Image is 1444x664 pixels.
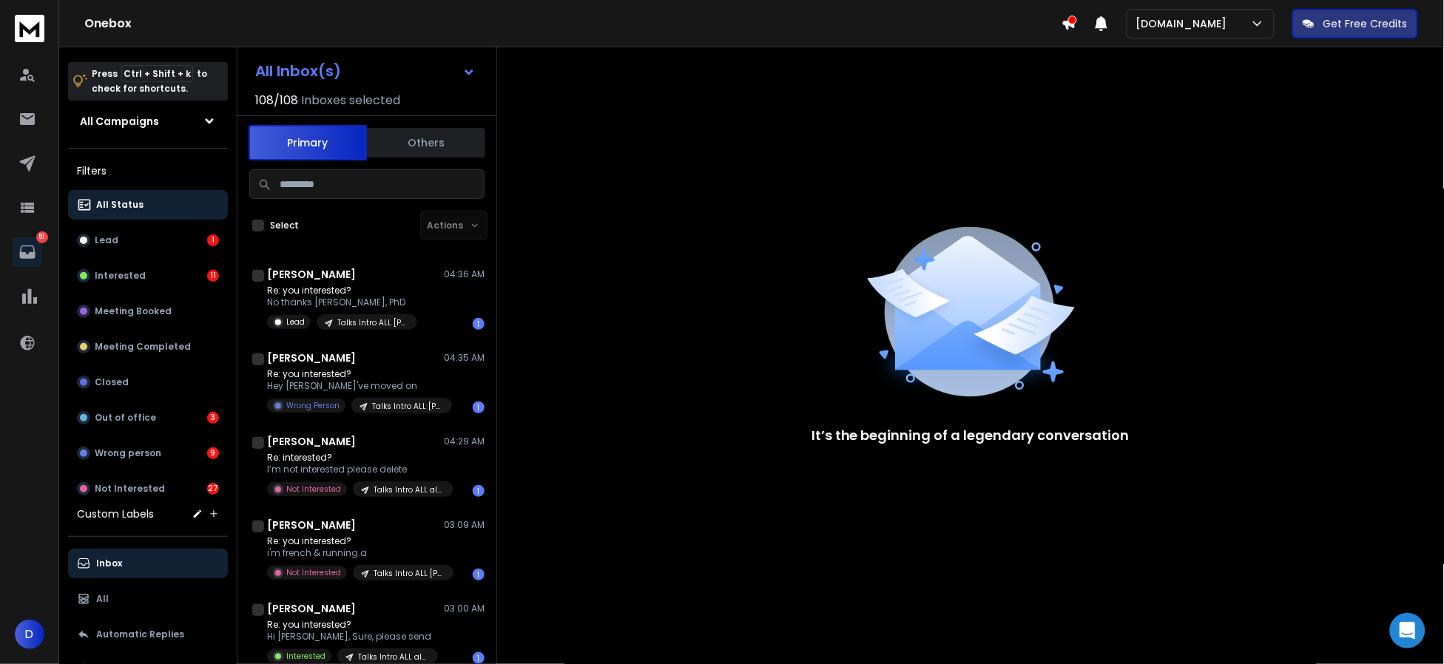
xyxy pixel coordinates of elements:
[249,125,367,160] button: Primary
[374,568,445,579] p: Talks Intro ALL [PERSON_NAME]@ #20250701
[207,270,219,282] div: 11
[374,484,445,495] p: Talks Intro ALL alex@ #20250701
[92,67,207,96] p: Press to check for shortcuts.
[267,601,356,616] h1: [PERSON_NAME]
[68,403,228,433] button: Out of office3
[80,114,159,129] h1: All Campaigns
[267,285,417,297] p: Re: you interested?
[207,234,219,246] div: 1
[68,297,228,326] button: Meeting Booked
[267,518,356,532] h1: [PERSON_NAME]
[1323,16,1408,31] p: Get Free Credits
[444,519,485,531] p: 03:09 AM
[243,56,487,86] button: All Inbox(s)
[267,368,445,380] p: Re: you interested?
[95,234,118,246] p: Lead
[68,332,228,362] button: Meeting Completed
[444,603,485,614] p: 03:00 AM
[473,318,485,330] div: 1
[13,237,42,267] a: 51
[96,199,144,211] p: All Status
[267,297,417,308] p: No thanks [PERSON_NAME], PhD
[812,425,1130,446] p: It’s the beginning of a legendary conversation
[367,126,485,159] button: Others
[267,380,445,392] p: Hey [PERSON_NAME]'ve moved on
[286,567,341,578] p: Not Interested
[68,261,228,291] button: Interested11
[267,619,438,631] p: Re: you interested?
[68,474,228,504] button: Not Interested27
[1292,9,1418,38] button: Get Free Credits
[267,350,356,365] h1: [PERSON_NAME]
[337,317,408,328] p: Talks Intro ALL [PERSON_NAME]@ #20250701
[95,483,165,495] p: Not Interested
[286,316,305,328] p: Lead
[444,268,485,280] p: 04:36 AM
[96,593,109,605] p: All
[358,651,429,663] p: Talks Intro ALL alex@ #20250701
[15,620,44,649] button: D
[68,584,228,614] button: All
[267,535,445,547] p: Re: you interested?
[77,507,154,521] h3: Custom Labels
[96,558,122,569] p: Inbox
[473,569,485,580] div: 1
[68,190,228,220] button: All Status
[95,447,161,459] p: Wrong person
[84,15,1062,33] h1: Onebox
[121,65,193,82] span: Ctrl + Shift + k
[267,267,356,282] h1: [PERSON_NAME]
[207,483,219,495] div: 27
[68,549,228,578] button: Inbox
[207,412,219,424] div: 3
[270,220,299,231] label: Select
[444,352,485,364] p: 04:35 AM
[1136,16,1233,31] p: [DOMAIN_NAME]
[267,434,356,449] h1: [PERSON_NAME]
[1390,613,1426,648] div: Open Intercom Messenger
[444,436,485,447] p: 04:29 AM
[95,270,146,282] p: Interested
[95,305,172,317] p: Meeting Booked
[372,401,443,412] p: Talks Intro ALL [PERSON_NAME]@ #20250701
[36,231,48,243] p: 51
[286,400,340,411] p: Wrong Person
[255,92,298,109] span: 108 / 108
[95,412,156,424] p: Out of office
[96,629,184,640] p: Automatic Replies
[267,547,445,559] p: i'm french & running a
[68,438,228,468] button: Wrong person9
[286,651,325,662] p: Interested
[286,484,341,495] p: Not Interested
[473,402,485,413] div: 1
[95,341,191,353] p: Meeting Completed
[68,226,228,255] button: Lead1
[95,376,129,388] p: Closed
[473,652,485,664] div: 1
[68,160,228,181] h3: Filters
[68,620,228,649] button: Automatic Replies
[255,64,341,78] h1: All Inbox(s)
[267,452,445,464] p: Re: interested?
[207,447,219,459] div: 9
[68,367,228,397] button: Closed
[68,106,228,136] button: All Campaigns
[267,631,438,643] p: Hi [PERSON_NAME], Sure, please send
[15,15,44,42] img: logo
[267,464,445,475] p: I’m not interested please delete
[473,485,485,497] div: 1
[301,92,400,109] h3: Inboxes selected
